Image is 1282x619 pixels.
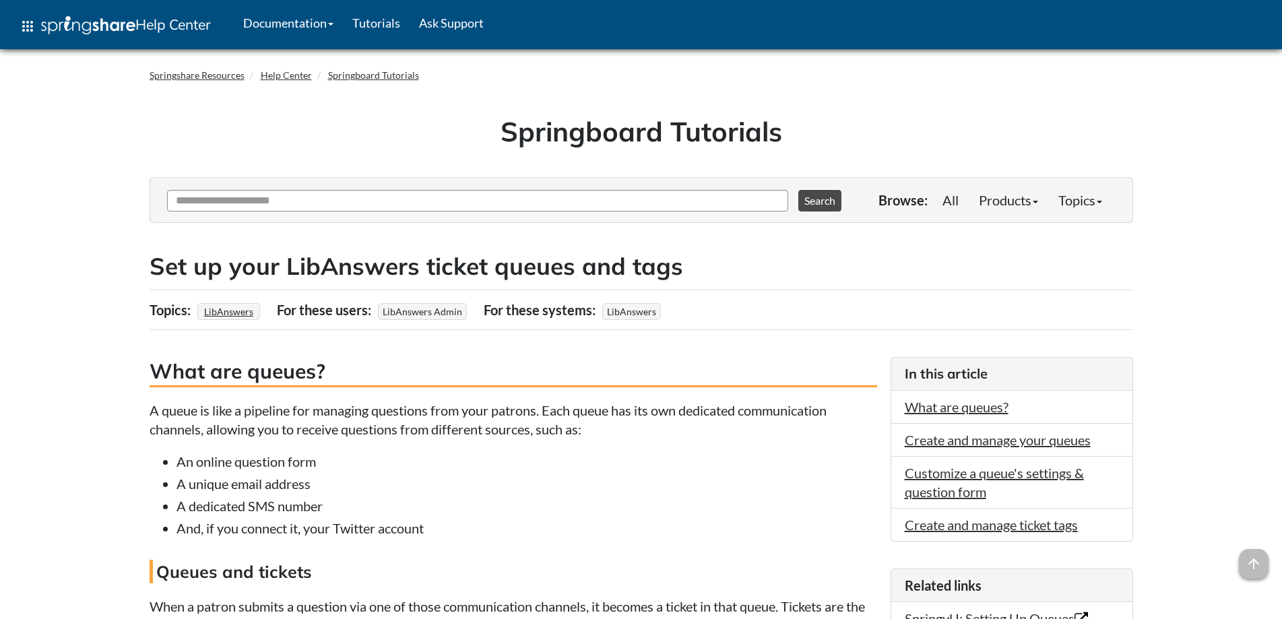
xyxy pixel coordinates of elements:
[905,465,1084,500] a: Customize a queue's settings & question form
[202,302,255,321] a: LibAnswers
[277,297,375,323] div: For these users:
[261,69,312,81] a: Help Center
[150,357,877,387] h3: What are queues?
[798,190,841,211] button: Search
[150,297,194,323] div: Topics:
[1239,549,1269,579] span: arrow_upward
[177,474,877,493] li: A unique email address
[328,69,419,81] a: Springboard Tutorials
[905,399,1008,415] a: What are queues?
[602,303,661,320] span: LibAnswers
[905,364,1119,383] h3: In this article
[160,112,1123,150] h1: Springboard Tutorials
[410,6,493,40] a: Ask Support
[905,517,1078,533] a: Create and manage ticket tags
[878,191,928,209] p: Browse:
[150,250,1133,283] h2: Set up your LibAnswers ticket queues and tags
[135,15,211,33] span: Help Center
[150,560,877,583] h4: Queues and tickets
[932,187,969,214] a: All
[177,519,877,537] li: And, if you connect it, your Twitter account
[905,577,982,593] span: Related links
[378,303,467,320] span: LibAnswers Admin
[177,452,877,471] li: An online question form
[150,401,877,438] p: A queue is like a pipeline for managing questions from your patrons. Each queue has its own dedic...
[20,18,36,34] span: apps
[177,496,877,515] li: A dedicated SMS number
[905,432,1091,448] a: Create and manage your queues
[969,187,1048,214] a: Products
[10,6,220,46] a: apps Help Center
[41,16,135,34] img: Springshare
[234,6,343,40] a: Documentation
[343,6,410,40] a: Tutorials
[150,69,245,81] a: Springshare Resources
[1239,550,1269,566] a: arrow_upward
[484,297,599,323] div: For these systems:
[1048,187,1112,214] a: Topics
